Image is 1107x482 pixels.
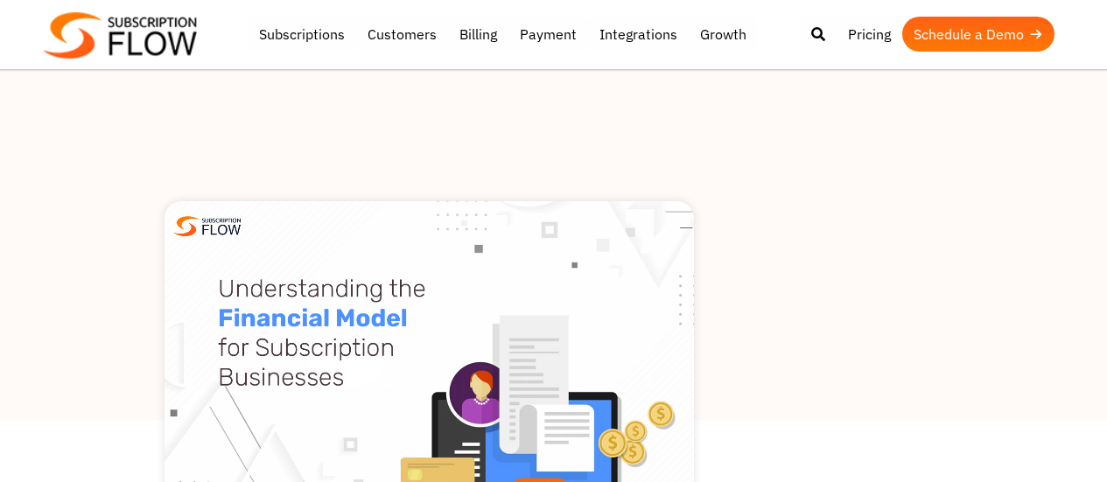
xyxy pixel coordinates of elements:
a: Integrations [588,17,689,52]
a: Growth [689,17,758,52]
img: Subscriptionflow [44,12,197,59]
a: Pricing [837,17,902,52]
a: Subscriptions [248,17,356,52]
a: Schedule a Demo [902,17,1054,52]
a: Billing [448,17,508,52]
a: Customers [356,17,448,52]
a: Payment [508,17,588,52]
